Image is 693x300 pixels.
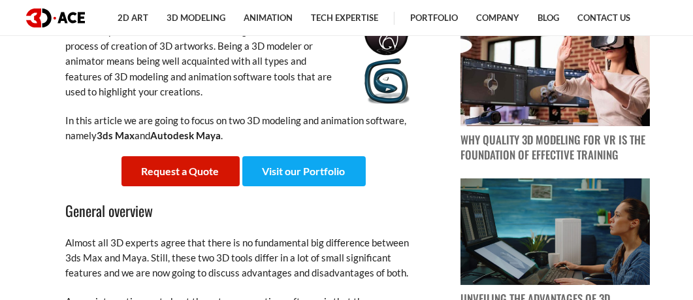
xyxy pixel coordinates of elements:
[66,199,419,222] h3: General overview
[66,235,419,281] p: Almost all 3D experts agree that there is no fundamental big difference between 3ds Max and Maya....
[151,129,221,141] strong: Autodesk Maya
[97,129,135,141] strong: 3ds Max
[460,133,650,163] p: Why Quality 3D Modeling for VR Is the Foundation of Effective Training
[242,156,366,186] a: Visit our Portfolio
[66,113,419,144] p: In this article we are going to focus on two 3D modeling and animation software, namely and .
[355,8,418,107] img: 3ds max maya logo
[121,156,240,186] a: Request a Quote
[26,8,85,27] img: logo dark
[66,8,419,99] p: The work of 3D designers and animators is closed connected with multiple software tools that are ...
[460,20,650,163] a: blog post image Why Quality 3D Modeling for VR Is the Foundation of Effective Training
[460,20,650,126] img: blog post image
[460,178,650,285] img: blog post image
